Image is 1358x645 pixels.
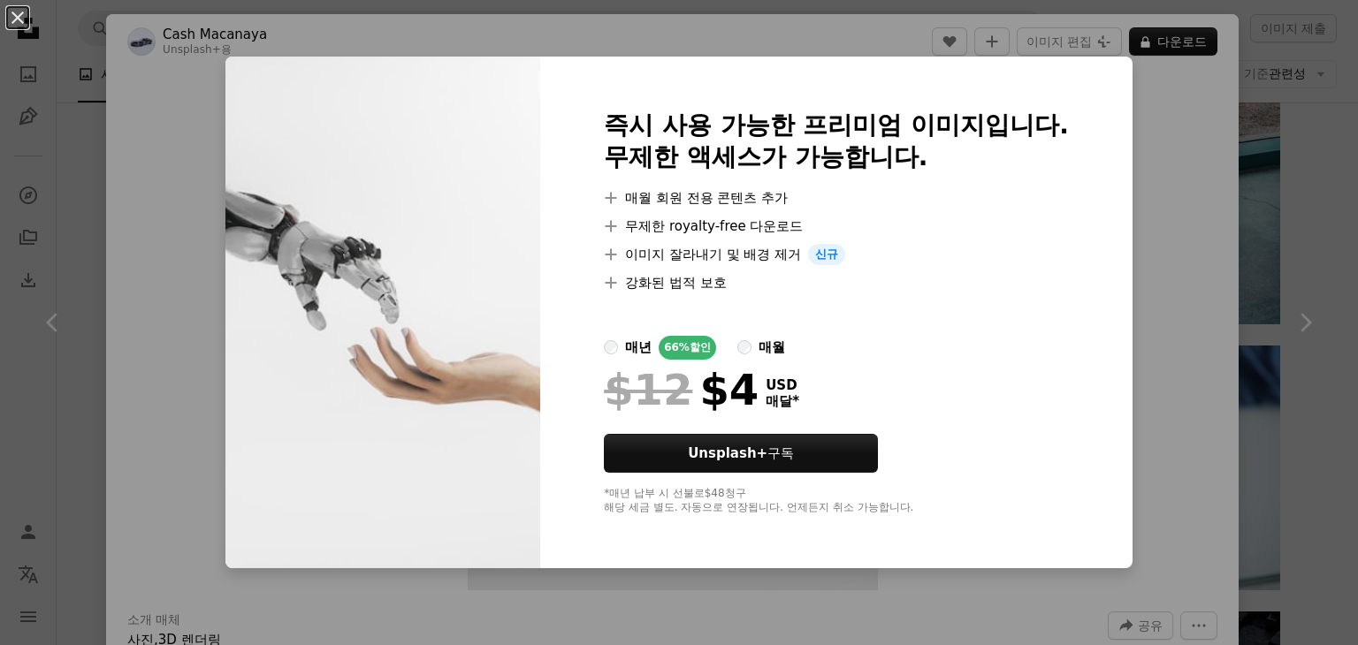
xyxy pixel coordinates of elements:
[766,377,799,393] span: USD
[604,110,1069,173] h2: 즉시 사용 가능한 프리미엄 이미지입니다. 무제한 액세스가 가능합니다.
[604,367,759,413] div: $4
[604,340,618,354] input: 매년66%할인
[688,445,767,461] strong: Unsplash+
[604,244,1069,265] li: 이미지 잘라내기 및 배경 제거
[659,336,716,360] div: 66% 할인
[808,244,845,265] span: 신규
[604,216,1069,237] li: 무제한 royalty-free 다운로드
[604,367,692,413] span: $12
[604,487,1069,515] div: *매년 납부 시 선불로 $48 청구 해당 세금 별도. 자동으로 연장됩니다. 언제든지 취소 가능합니다.
[759,337,785,358] div: 매월
[225,57,540,568] img: premium_photo-1680608979589-e9349ed066d5
[604,187,1069,209] li: 매월 회원 전용 콘텐츠 추가
[604,272,1069,293] li: 강화된 법적 보호
[625,337,652,358] div: 매년
[604,434,878,473] button: Unsplash+구독
[737,340,751,354] input: 매월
